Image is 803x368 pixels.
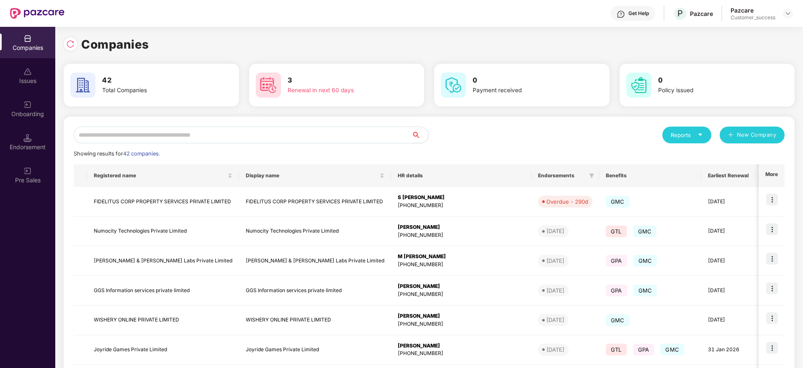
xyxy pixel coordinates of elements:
span: filter [587,171,596,181]
div: [PHONE_NUMBER] [398,231,525,239]
img: svg+xml;base64,PHN2ZyB4bWxucz0iaHR0cDovL3d3dy53My5vcmcvMjAwMC9zdmciIHdpZHRoPSI2MCIgaGVpZ2h0PSI2MC... [70,73,95,98]
span: GPA [633,344,654,355]
td: WISHERY ONLINE PRIVATE LIMITED [87,306,239,335]
img: icon [766,282,778,294]
th: Registered name [87,164,239,187]
img: New Pazcare Logo [10,8,64,19]
th: Display name [239,164,391,187]
div: [PERSON_NAME] [398,223,525,231]
div: Total Companies [102,86,208,95]
span: Registered name [94,172,226,179]
td: [DATE] [701,246,755,276]
div: Overdue - 290d [546,197,588,206]
div: [PHONE_NUMBER] [398,350,525,358]
span: GMC [633,285,657,296]
img: svg+xml;base64,PHN2ZyBpZD0iSGVscC0zMngzMiIgeG1sbnM9Imh0dHA6Ly93d3cudzMub3JnLzIwMDAvc3ZnIiB3aWR0aD... [617,10,625,18]
span: search [411,132,428,138]
h3: 42 [102,75,208,86]
img: svg+xml;base64,PHN2ZyB3aWR0aD0iMjAiIGhlaWdodD0iMjAiIHZpZXdCb3g9IjAgMCAyMCAyMCIgZmlsbD0ibm9uZSIgeG... [23,101,32,109]
span: plus [728,132,734,139]
div: [PHONE_NUMBER] [398,320,525,328]
div: [DATE] [546,345,564,354]
img: svg+xml;base64,PHN2ZyB3aWR0aD0iMTQuNSIgaGVpZ2h0PSIxNC41IiB2aWV3Qm94PSIwIDAgMTYgMTYiIGZpbGw9Im5vbm... [23,134,32,142]
img: icon [766,342,778,354]
img: icon [766,253,778,264]
div: M [PERSON_NAME] [398,253,525,261]
td: 31 Jan 2026 [701,335,755,365]
span: GPA [606,285,627,296]
th: HR details [391,164,531,187]
span: Showing results for [74,150,160,157]
div: [PERSON_NAME] [398,312,525,320]
span: filter [589,173,594,178]
span: GMC [633,255,657,267]
h3: 0 [473,75,578,86]
img: icon [766,312,778,324]
span: GTL [606,344,627,355]
th: Earliest Renewal [701,164,755,187]
td: FIDELITUS CORP PROPERTY SERVICES PRIVATE LIMITED [87,187,239,217]
td: Joyride Games Private Limited [239,335,391,365]
img: svg+xml;base64,PHN2ZyB3aWR0aD0iMjAiIGhlaWdodD0iMjAiIHZpZXdCb3g9IjAgMCAyMCAyMCIgZmlsbD0ibm9uZSIgeG... [23,167,32,175]
div: [DATE] [546,257,564,265]
td: [DATE] [701,306,755,335]
span: GMC [660,344,684,355]
th: Issues [755,164,791,187]
img: icon [766,194,778,205]
span: caret-down [697,132,703,137]
td: WISHERY ONLINE PRIVATE LIMITED [239,306,391,335]
td: Joyride Games Private Limited [87,335,239,365]
img: svg+xml;base64,PHN2ZyB4bWxucz0iaHR0cDovL3d3dy53My5vcmcvMjAwMC9zdmciIHdpZHRoPSI2MCIgaGVpZ2h0PSI2MC... [256,73,281,98]
h1: Companies [81,35,149,54]
img: svg+xml;base64,PHN2ZyBpZD0iUmVsb2FkLTMyeDMyIiB4bWxucz0iaHR0cDovL3d3dy53My5vcmcvMjAwMC9zdmciIHdpZH... [66,40,75,48]
td: [PERSON_NAME] & [PERSON_NAME] Labs Private Limited [239,246,391,276]
div: [PHONE_NUMBER] [398,290,525,298]
div: Customer_success [731,14,775,21]
td: FIDELITUS CORP PROPERTY SERVICES PRIVATE LIMITED [239,187,391,217]
div: Payment received [473,86,578,95]
td: [DATE] [701,217,755,246]
div: Pazcare [731,6,775,14]
img: svg+xml;base64,PHN2ZyBpZD0iRHJvcGRvd24tMzJ4MzIiIHhtbG5zPSJodHRwOi8vd3d3LnczLm9yZy8yMDAwL3N2ZyIgd2... [785,10,791,17]
img: svg+xml;base64,PHN2ZyBpZD0iSXNzdWVzX2Rpc2FibGVkIiB4bWxucz0iaHR0cDovL3d3dy53My5vcmcvMjAwMC9zdmciIH... [23,67,32,76]
td: Numocity Technologies Private Limited [87,217,239,246]
div: Policy issued [658,86,764,95]
span: 42 companies. [123,150,160,157]
td: [DATE] [701,276,755,306]
button: search [411,127,429,143]
img: icon [766,223,778,235]
span: Endorsements [538,172,586,179]
div: Reports [671,131,703,139]
div: [DATE] [546,286,564,295]
span: GMC [606,314,630,326]
div: [DATE] [546,316,564,324]
th: More [759,164,785,187]
div: Renewal in next 60 days [288,86,393,95]
div: [DATE] [546,227,564,235]
td: [PERSON_NAME] & [PERSON_NAME] Labs Private Limited [87,246,239,276]
span: P [677,8,683,18]
div: [PHONE_NUMBER] [398,202,525,210]
h3: 0 [658,75,764,86]
button: plusNew Company [720,127,785,143]
span: GPA [606,255,627,267]
div: [PERSON_NAME] [398,342,525,350]
div: [PERSON_NAME] [398,282,525,290]
div: S [PERSON_NAME] [398,194,525,202]
span: GMC [606,196,630,207]
td: GGS Information services private limited [87,276,239,306]
span: GMC [633,225,657,237]
th: Benefits [599,164,701,187]
div: Pazcare [690,10,713,18]
div: Get Help [628,10,649,17]
span: GTL [606,225,627,237]
span: Display name [246,172,378,179]
td: GGS Information services private limited [239,276,391,306]
div: [PHONE_NUMBER] [398,261,525,269]
img: svg+xml;base64,PHN2ZyBpZD0iQ29tcGFuaWVzIiB4bWxucz0iaHR0cDovL3d3dy53My5vcmcvMjAwMC9zdmciIHdpZHRoPS... [23,34,32,43]
span: New Company [737,131,777,139]
img: svg+xml;base64,PHN2ZyB4bWxucz0iaHR0cDovL3d3dy53My5vcmcvMjAwMC9zdmciIHdpZHRoPSI2MCIgaGVpZ2h0PSI2MC... [626,73,651,98]
td: Numocity Technologies Private Limited [239,217,391,246]
img: svg+xml;base64,PHN2ZyB4bWxucz0iaHR0cDovL3d3dy53My5vcmcvMjAwMC9zdmciIHdpZHRoPSI2MCIgaGVpZ2h0PSI2MC... [441,73,466,98]
td: [DATE] [701,187,755,217]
